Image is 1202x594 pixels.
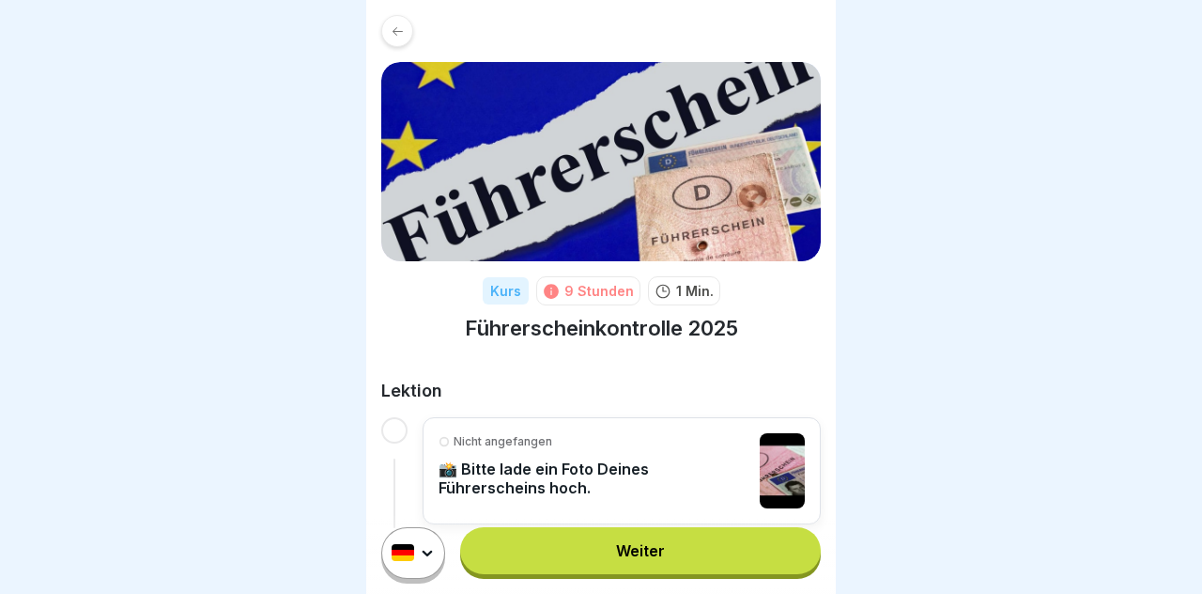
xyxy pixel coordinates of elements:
[439,460,750,497] p: 📸 Bitte lade ein Foto Deines Führerscheins hoch.
[392,545,414,562] img: de.svg
[454,433,552,450] p: Nicht angefangen
[676,281,714,301] p: 1 Min.
[381,62,821,261] img: kp3cph9beugg37kbjst8gl5x.png
[439,433,805,508] a: Nicht angefangen📸 Bitte lade ein Foto Deines Führerscheins hoch.
[460,527,821,574] a: Weiter
[564,281,634,301] div: 9 Stunden
[381,380,821,402] h2: Lektion
[465,315,738,342] h1: Führerscheinkontrolle 2025
[760,433,805,508] img: dskr3wsbh6fkbu9attr851tx.png
[483,277,529,305] div: Kurs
